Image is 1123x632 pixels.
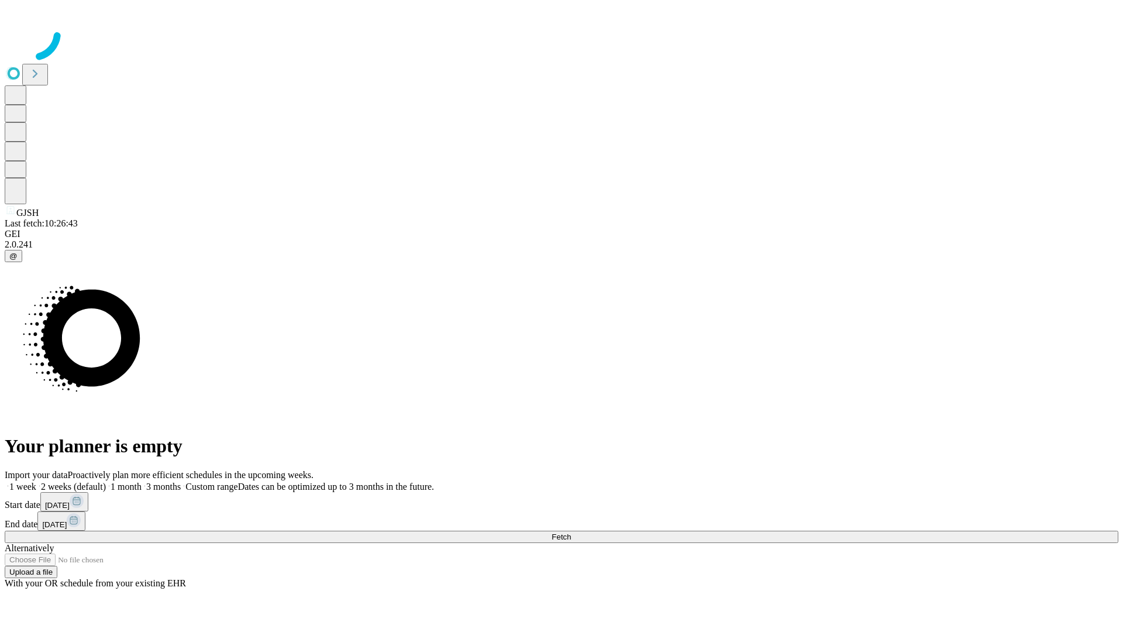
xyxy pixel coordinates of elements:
[9,482,36,492] span: 1 week
[37,511,85,531] button: [DATE]
[45,501,70,510] span: [DATE]
[5,239,1118,250] div: 2.0.241
[238,482,434,492] span: Dates can be optimized up to 3 months in the future.
[40,492,88,511] button: [DATE]
[5,218,78,228] span: Last fetch: 10:26:43
[5,250,22,262] button: @
[146,482,181,492] span: 3 months
[5,492,1118,511] div: Start date
[41,482,106,492] span: 2 weeks (default)
[5,531,1118,543] button: Fetch
[5,229,1118,239] div: GEI
[5,543,54,553] span: Alternatively
[111,482,142,492] span: 1 month
[5,470,68,480] span: Import your data
[16,208,39,218] span: GJSH
[5,511,1118,531] div: End date
[5,578,186,588] span: With your OR schedule from your existing EHR
[5,435,1118,457] h1: Your planner is empty
[9,252,18,260] span: @
[185,482,237,492] span: Custom range
[68,470,314,480] span: Proactively plan more efficient schedules in the upcoming weeks.
[42,520,67,529] span: [DATE]
[552,533,571,541] span: Fetch
[5,566,57,578] button: Upload a file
